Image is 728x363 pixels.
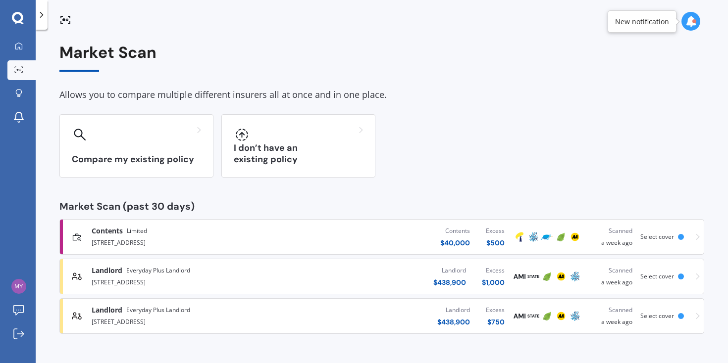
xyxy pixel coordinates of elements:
img: Tower [514,231,525,243]
div: $ 438,900 [433,277,466,287]
div: $ 1,000 [482,277,505,287]
div: Allows you to compare multiple different insurers all at once and in one place. [59,88,704,102]
div: Scanned [590,266,632,275]
img: AMP [569,271,581,282]
div: Contents [440,226,470,236]
img: Initio [555,231,567,243]
a: ContentsLimited[STREET_ADDRESS]Contents$40,000Excess$500TowerAMPTrade Me InsuranceInitioAAScanned... [59,219,704,255]
img: Initio [541,310,553,322]
div: [STREET_ADDRESS] [92,315,292,327]
img: AA [555,271,567,282]
div: [STREET_ADDRESS] [92,236,292,248]
div: New notification [615,17,669,27]
img: State [527,310,539,322]
div: Market Scan (past 30 days) [59,201,704,211]
div: [STREET_ADDRESS] [92,275,292,287]
span: Contents [92,226,123,236]
span: Select cover [640,232,674,241]
div: a week ago [590,305,632,327]
h3: Compare my existing policy [72,154,201,165]
img: AMI [514,310,525,322]
a: LandlordEveryday Plus Landlord[STREET_ADDRESS]Landlord$438,900Excess$750AMIStateInitioAAAMPScanne... [59,298,704,334]
img: 61bac1b57e9b0db032ad2beafed981b1 [11,279,26,294]
div: a week ago [590,226,632,248]
div: Scanned [590,226,632,236]
span: Landlord [92,266,122,275]
div: Excess [482,266,505,275]
span: Select cover [640,312,674,320]
a: LandlordEveryday Plus Landlord[STREET_ADDRESS]Landlord$438,900Excess$1,000AMIStateInitioAAAMPScan... [59,259,704,294]
h3: I don’t have an existing policy [234,142,363,165]
div: Landlord [433,266,466,275]
span: Everyday Plus Landlord [126,305,190,315]
img: AMI [514,271,525,282]
div: $ 40,000 [440,238,470,248]
div: Market Scan [59,44,704,72]
span: Landlord [92,305,122,315]
span: Limited [127,226,147,236]
span: Select cover [640,272,674,280]
div: Scanned [590,305,632,315]
img: landlord.470ea2398dcb263567d0.svg [72,272,82,281]
div: Excess [486,226,505,236]
img: AA [555,310,567,322]
span: Everyday Plus Landlord [126,266,190,275]
div: $ 500 [486,238,505,248]
div: a week ago [590,266,632,287]
img: landlord.470ea2398dcb263567d0.svg [72,311,82,321]
img: Initio [541,271,553,282]
img: State [527,271,539,282]
img: AA [569,231,581,243]
div: Excess [486,305,505,315]
div: $ 750 [486,317,505,327]
div: $ 438,900 [437,317,470,327]
div: Landlord [437,305,470,315]
img: AMP [527,231,539,243]
img: Trade Me Insurance [541,231,553,243]
img: AMP [569,310,581,322]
